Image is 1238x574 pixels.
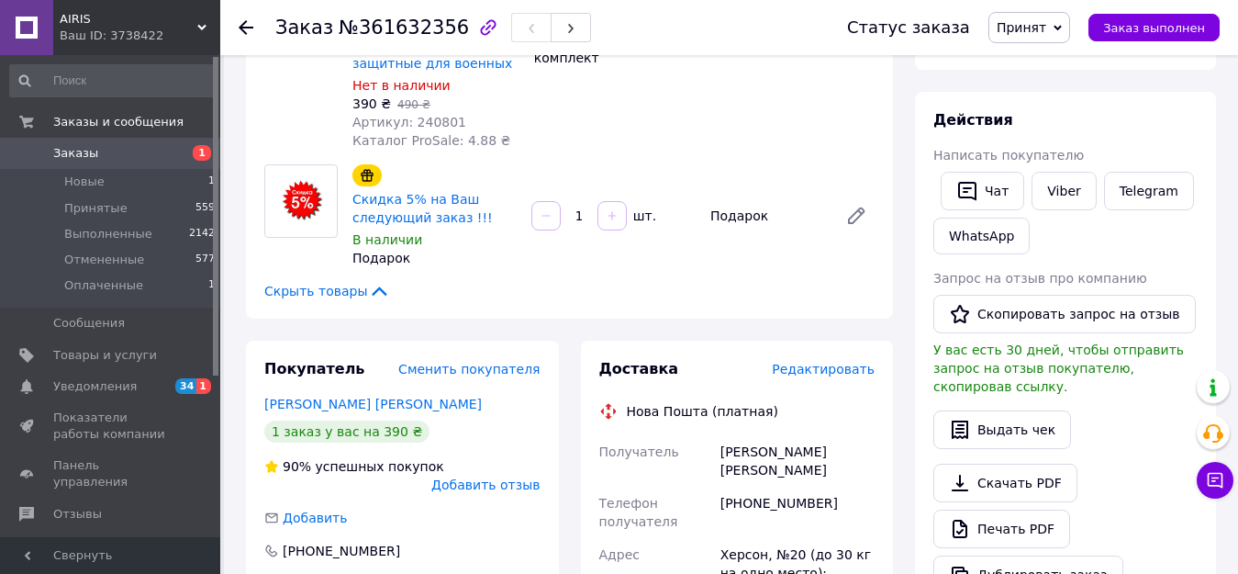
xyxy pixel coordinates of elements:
[281,542,402,560] div: [PHONE_NUMBER]
[60,11,197,28] span: AIRIS
[941,172,1024,210] button: Чат
[352,78,451,93] span: Нет в наличии
[64,277,143,294] span: Оплаченные
[838,197,875,234] a: Редактировать
[352,115,466,129] span: Артикул: 240801
[1103,21,1205,35] span: Заказ выполнен
[53,410,170,443] span: Показатели работы компании
[195,200,215,217] span: 559
[933,111,1013,129] span: Действия
[933,510,1070,548] a: Печать PDF
[933,411,1071,449] button: Выдать чек
[933,295,1196,333] button: Скопировать запрос на отзыв
[352,133,510,148] span: Каталог ProSale: 4.88 ₴
[53,315,125,332] span: Сообщения
[53,347,157,364] span: Товары и услуги
[189,226,215,242] span: 2142
[933,464,1077,502] a: Скачать PDF
[431,478,540,492] span: Добавить отзыв
[64,200,128,217] span: Принятые
[264,457,444,476] div: успешных покупок
[193,145,211,161] span: 1
[264,282,390,300] span: Скрыть товары
[264,397,482,411] a: [PERSON_NAME] [PERSON_NAME]
[53,145,98,162] span: Заказы
[53,457,170,490] span: Панель управления
[847,18,970,37] div: Статус заказа
[1197,462,1233,499] button: Чат с покупателем
[933,343,1184,394] span: У вас есть 30 дней, чтобы отправить запрос на отзыв покупателю, скопировав ссылку.
[933,218,1030,254] a: WhatsApp
[599,547,640,562] span: Адрес
[208,174,215,190] span: 1
[265,175,337,226] img: Скидка 5% на Ваш следующий заказ !!!
[339,17,469,39] span: №361632356
[60,28,220,44] div: Ваш ID: 3738422
[772,362,875,377] span: Редактировать
[9,64,217,97] input: Поиск
[933,271,1147,286] span: Запрос на отзыв про компанию
[53,378,137,395] span: Уведомления
[64,174,105,190] span: Новые
[196,378,211,394] span: 1
[703,203,831,229] div: Подарок
[175,378,196,394] span: 34
[1104,172,1194,210] a: Telegram
[1032,172,1096,210] a: Viber
[264,360,364,377] span: Покупатель
[64,226,152,242] span: Выполненные
[622,402,783,421] div: Нова Пошта (платная)
[629,207,658,225] div: шт.
[997,20,1046,35] span: Принят
[53,506,102,523] span: Отзывы
[352,232,422,247] span: В наличии
[599,496,678,529] span: Телефон получателя
[239,18,253,37] div: Вернуться назад
[717,435,878,487] div: [PERSON_NAME] [PERSON_NAME]
[397,98,430,111] span: 490 ₴
[283,511,347,525] span: Добавить
[264,421,429,443] div: 1 заказ у вас на 390 ₴
[530,49,601,67] div: комплект
[64,252,144,268] span: Отмененные
[599,360,679,377] span: Доставка
[53,114,184,130] span: Заказы и сообщения
[208,277,215,294] span: 1
[352,192,493,225] a: Скидка 5% на Ваш следующий заказ !!!
[195,252,215,268] span: 577
[717,487,878,538] div: [PHONE_NUMBER]
[398,362,540,377] span: Сменить покупателя
[275,17,333,39] span: Заказ
[352,96,391,111] span: 390 ₴
[352,249,517,267] div: Подарок
[283,459,311,474] span: 90%
[933,148,1084,163] span: Написать покупателю
[599,445,679,459] span: Получатель
[1088,14,1220,41] button: Заказ выполнен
